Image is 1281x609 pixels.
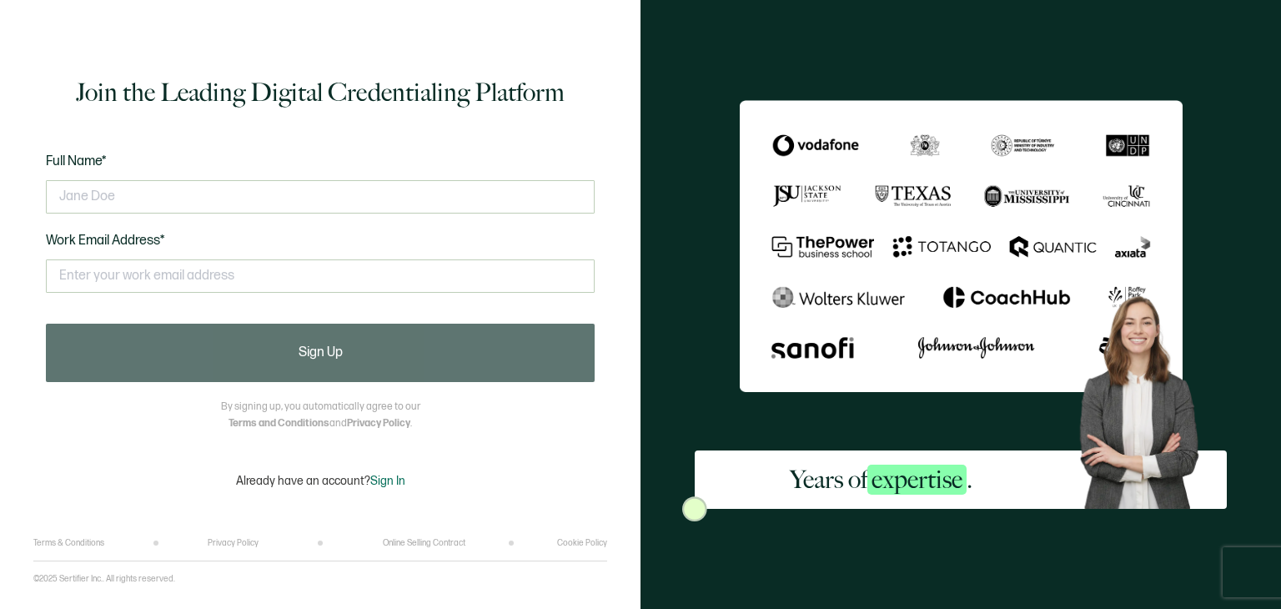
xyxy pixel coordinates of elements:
[76,76,565,109] h1: Join the Leading Digital Credentialing Platform
[347,417,410,430] a: Privacy Policy
[46,180,595,214] input: Jane Doe
[33,574,175,584] p: ©2025 Sertifier Inc.. All rights reserved.
[557,538,607,548] a: Cookie Policy
[740,100,1183,392] img: Sertifier Signup - Years of <span class="strong-h">expertise</span>.
[229,417,329,430] a: Terms and Conditions
[370,474,405,488] span: Sign In
[682,496,707,521] img: Sertifier Signup
[33,538,104,548] a: Terms & Conditions
[383,538,465,548] a: Online Selling Contract
[46,154,107,169] span: Full Name*
[236,474,405,488] p: Already have an account?
[867,465,967,495] span: expertise
[208,538,259,548] a: Privacy Policy
[790,463,972,496] h2: Years of .
[1067,285,1226,509] img: Sertifier Signup - Years of <span class="strong-h">expertise</span>. Hero
[46,259,595,293] input: Enter your work email address
[299,346,343,360] span: Sign Up
[46,233,165,249] span: Work Email Address*
[221,399,420,432] p: By signing up, you automatically agree to our and .
[46,324,595,382] button: Sign Up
